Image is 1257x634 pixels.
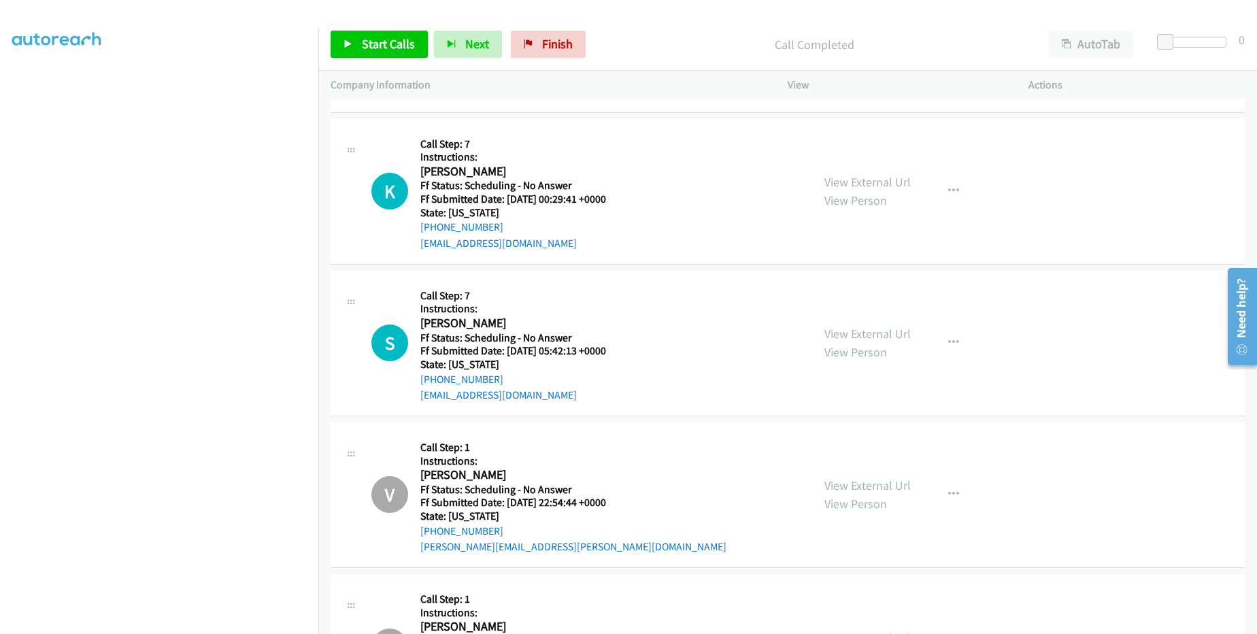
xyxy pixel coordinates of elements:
[420,150,623,164] h5: Instructions:
[331,31,428,58] a: Start Calls
[420,454,726,468] h5: Instructions:
[420,540,726,553] a: [PERSON_NAME][EMAIL_ADDRESS][PERSON_NAME][DOMAIN_NAME]
[420,164,623,180] h2: [PERSON_NAME]
[371,173,408,210] h1: K
[371,476,408,513] h1: V
[465,36,489,52] span: Next
[371,324,408,361] div: The call is yet to be attempted
[420,220,503,233] a: [PHONE_NUMBER]
[420,193,623,206] h5: Ff Submitted Date: [DATE] 00:29:41 +0000
[420,483,726,497] h5: Ff Status: Scheduling - No Answer
[788,77,1004,93] p: View
[371,476,408,513] div: The call has been skipped
[1239,31,1245,49] div: 0
[420,593,606,606] h5: Call Step: 1
[420,237,577,250] a: [EMAIL_ADDRESS][DOMAIN_NAME]
[420,302,623,316] h5: Instructions:
[824,478,911,493] a: View External Url
[420,467,726,483] h2: [PERSON_NAME]
[824,496,887,512] a: View Person
[420,524,503,537] a: [PHONE_NUMBER]
[1049,31,1133,58] button: AutoTab
[420,388,577,401] a: [EMAIL_ADDRESS][DOMAIN_NAME]
[420,510,726,523] h5: State: [US_STATE]
[824,174,911,190] a: View External Url
[420,206,623,220] h5: State: [US_STATE]
[420,316,623,331] h2: [PERSON_NAME]
[362,36,415,52] span: Start Calls
[1218,263,1257,371] iframe: Resource Center
[511,31,586,58] a: Finish
[542,36,573,52] span: Finish
[420,289,623,303] h5: Call Step: 7
[420,496,726,510] h5: Ff Submitted Date: [DATE] 22:54:44 +0000
[420,373,503,386] a: [PHONE_NUMBER]
[1164,37,1226,48] div: Delay between calls (in seconds)
[420,441,726,454] h5: Call Step: 1
[420,344,623,358] h5: Ff Submitted Date: [DATE] 05:42:13 +0000
[824,193,887,208] a: View Person
[824,326,911,341] a: View External Url
[371,324,408,361] h1: S
[420,331,623,345] h5: Ff Status: Scheduling - No Answer
[434,31,502,58] button: Next
[420,137,623,151] h5: Call Step: 7
[371,173,408,210] div: The call is yet to be attempted
[420,358,623,371] h5: State: [US_STATE]
[420,179,623,193] h5: Ff Status: Scheduling - No Answer
[1028,77,1245,93] p: Actions
[824,344,887,360] a: View Person
[331,77,763,93] p: Company Information
[420,606,606,620] h5: Instructions:
[604,35,1024,54] p: Call Completed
